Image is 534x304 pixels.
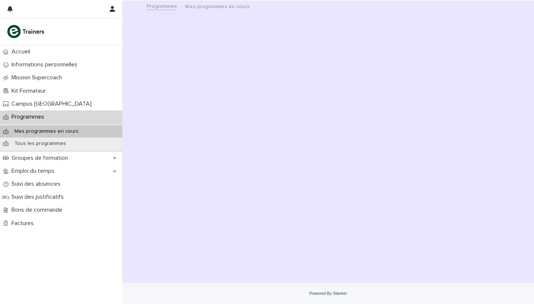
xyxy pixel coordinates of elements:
[9,181,66,188] p: Suivi des absences
[9,155,74,162] p: Groupes de formation
[9,220,40,227] p: Factures
[185,2,250,10] p: Mes programmes en cours
[9,168,60,175] p: Emploi du temps
[9,100,98,108] p: Campus [GEOGRAPHIC_DATA]
[9,206,68,214] p: Bons de commande
[9,113,50,120] p: Programmes
[9,48,36,55] p: Accueil
[6,24,47,39] img: K0CqGN7SDeD6s4JG8KQk
[9,128,85,135] p: Mes programmes en cours
[9,61,83,68] p: Informations personnelles
[9,141,72,147] p: Tous les programmes
[9,74,68,81] p: Mission Supercoach
[146,1,177,10] a: Programmes
[9,87,52,95] p: Kit Formateur
[309,291,347,295] a: Powered By Stacker
[9,194,70,201] p: Suivi des justificatifs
